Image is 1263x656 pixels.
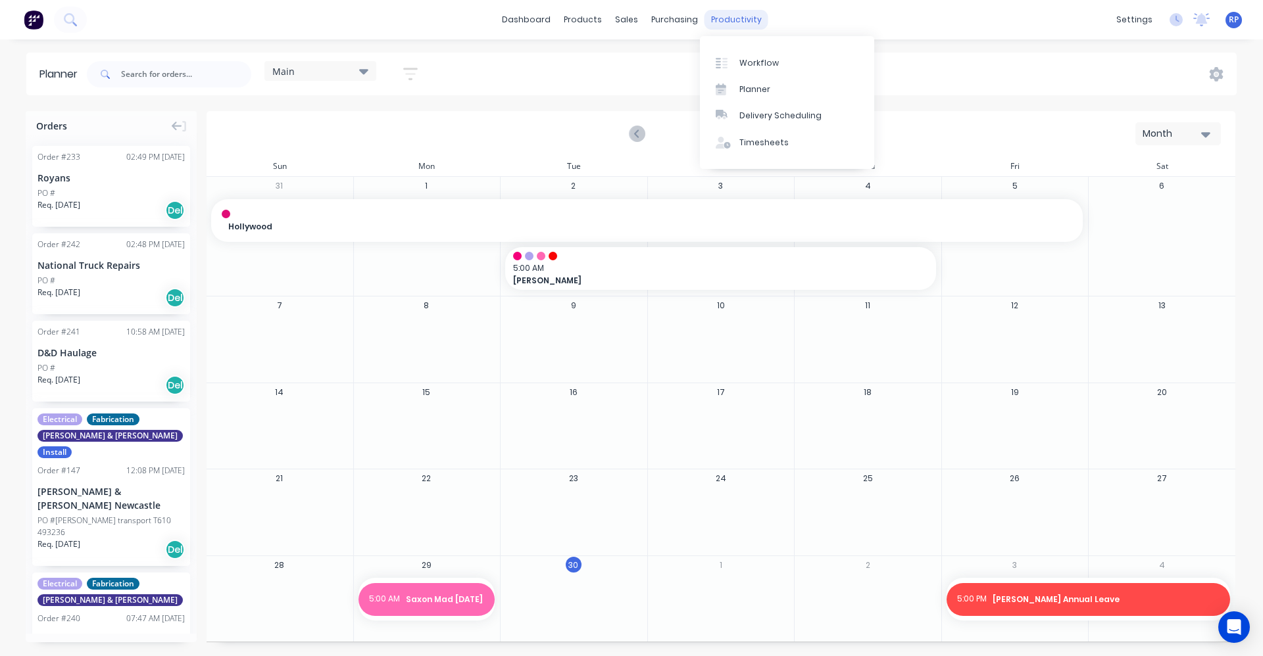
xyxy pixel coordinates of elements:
span: Saxon Mad [DATE] [406,594,484,605]
div: PO # [37,362,55,374]
div: Order # 240 [37,613,80,624]
a: Workflow [700,49,874,76]
div: [PERSON_NAME] & [PERSON_NAME] Newcastle [37,484,185,512]
button: 18 [860,384,876,400]
span: Req. [DATE] [37,538,80,550]
div: PO #[PERSON_NAME] transport T610 493236 [37,515,185,538]
button: 31 [272,178,287,194]
span: Req. [DATE] [37,374,80,386]
button: 12 [1007,298,1023,314]
button: 17 [713,384,729,400]
button: 4 [860,178,876,194]
span: Electrical [37,413,82,425]
div: purchasing [645,10,705,30]
button: 5 [1007,178,1023,194]
button: 2 [566,178,582,194]
div: Order # 242 [37,239,80,250]
div: Mon [353,156,501,176]
div: settings [1110,10,1159,30]
div: Workflow [739,57,779,69]
button: 4 [1154,557,1170,573]
span: Req. [DATE] [37,199,80,211]
input: Search for orders... [121,61,251,87]
div: 02:48 PM [DATE] [126,239,185,250]
div: National Truck Repairs [37,258,185,272]
button: 29 [418,557,434,573]
button: 7 [272,298,287,314]
div: Del [165,540,185,559]
button: 22 [418,471,434,486]
div: Order # 147 [37,465,80,477]
div: Timesheets [739,137,789,149]
div: Order # 233 [37,151,80,163]
a: Timesheets [700,129,874,156]
span: Req. [DATE] [37,287,80,298]
button: 23 [566,471,582,486]
button: 1 [713,557,729,573]
div: Order # 241 [37,326,80,338]
span: Electrical [37,578,82,590]
button: 2 [860,557,876,573]
a: dashboard [495,10,557,30]
button: 13 [1154,298,1170,314]
button: 1 [418,178,434,194]
span: Fabrication [87,413,139,425]
div: 10:58 AM [DATE] [126,326,185,338]
button: 21 [272,471,287,486]
div: PO # [37,275,55,287]
div: Planner [739,83,770,95]
span: 5:00 PM [957,593,987,605]
div: Planner [39,66,84,82]
div: PO # [37,187,55,199]
div: Sat [1088,156,1235,176]
button: 27 [1154,471,1170,486]
button: Previous page [630,126,645,142]
button: 25 [860,471,876,486]
button: 6 [1154,178,1170,194]
div: Tue [500,156,647,176]
button: 3 [713,178,729,194]
span: RP [1229,14,1239,26]
div: Fri [941,156,1089,176]
button: 14 [272,384,287,400]
div: 07:47 AM [DATE] [126,613,185,624]
div: 02:49 PM [DATE] [126,151,185,163]
span: Hollywood [228,221,1073,233]
a: Delivery Scheduling [700,103,874,129]
button: 8 [418,298,434,314]
div: 5:00 AM[PERSON_NAME] [505,247,936,290]
div: productivity [705,10,768,30]
div: 5:00 AMSaxon Mad [DATE] [359,578,495,621]
div: products [557,10,608,30]
button: 9 [566,298,582,314]
button: Month [1135,122,1221,145]
span: Install [37,446,72,458]
div: Del [165,375,185,395]
div: Delivery Scheduling [739,110,822,122]
a: Planner [700,76,874,103]
div: 12:08 PM [DATE] [126,465,185,477]
span: [PERSON_NAME] & [PERSON_NAME] [37,594,183,606]
strong: [DATE] [655,128,787,140]
span: [PERSON_NAME] Annual Leave [993,594,1220,605]
div: Sun [206,156,353,176]
div: Hollywood [211,199,1083,242]
span: Orders [36,119,67,133]
button: 19 [1007,384,1023,400]
span: Main [272,64,295,78]
button: 11 [860,298,876,314]
span: 5:00 AM [513,262,922,274]
span: [PERSON_NAME] & [PERSON_NAME] [37,430,183,442]
span: Fabrication [87,578,139,590]
div: D&D Haulage [37,346,185,360]
button: 20 [1154,384,1170,400]
div: Open Intercom Messenger [1218,611,1250,643]
button: 26 [1007,471,1023,486]
span: [PERSON_NAME] [513,275,887,287]
div: sales [608,10,645,30]
img: Factory [24,10,43,30]
button: 30 [566,557,582,573]
button: 15 [418,384,434,400]
button: 28 [272,557,287,573]
div: Del [165,288,185,308]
